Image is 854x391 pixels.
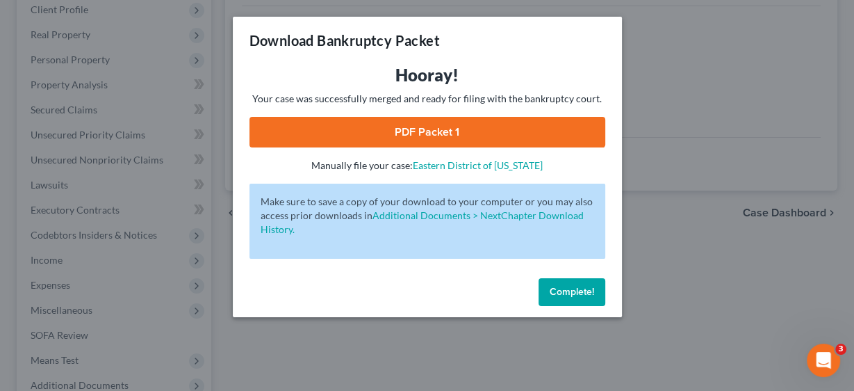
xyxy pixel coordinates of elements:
[249,117,605,147] a: PDF Packet 1
[249,64,605,86] h3: Hooray!
[249,92,605,106] p: Your case was successfully merged and ready for filing with the bankruptcy court.
[261,195,594,237] p: Make sure to save a copy of your download to your computer or you may also access prior downloads in
[249,31,440,50] h3: Download Bankruptcy Packet
[835,344,846,355] span: 3
[539,278,605,306] button: Complete!
[550,286,594,298] span: Complete!
[413,159,543,171] a: Eastern District of [US_STATE]
[261,209,584,235] a: Additional Documents > NextChapter Download History.
[249,159,605,173] p: Manually file your case:
[807,344,840,377] iframe: Intercom live chat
